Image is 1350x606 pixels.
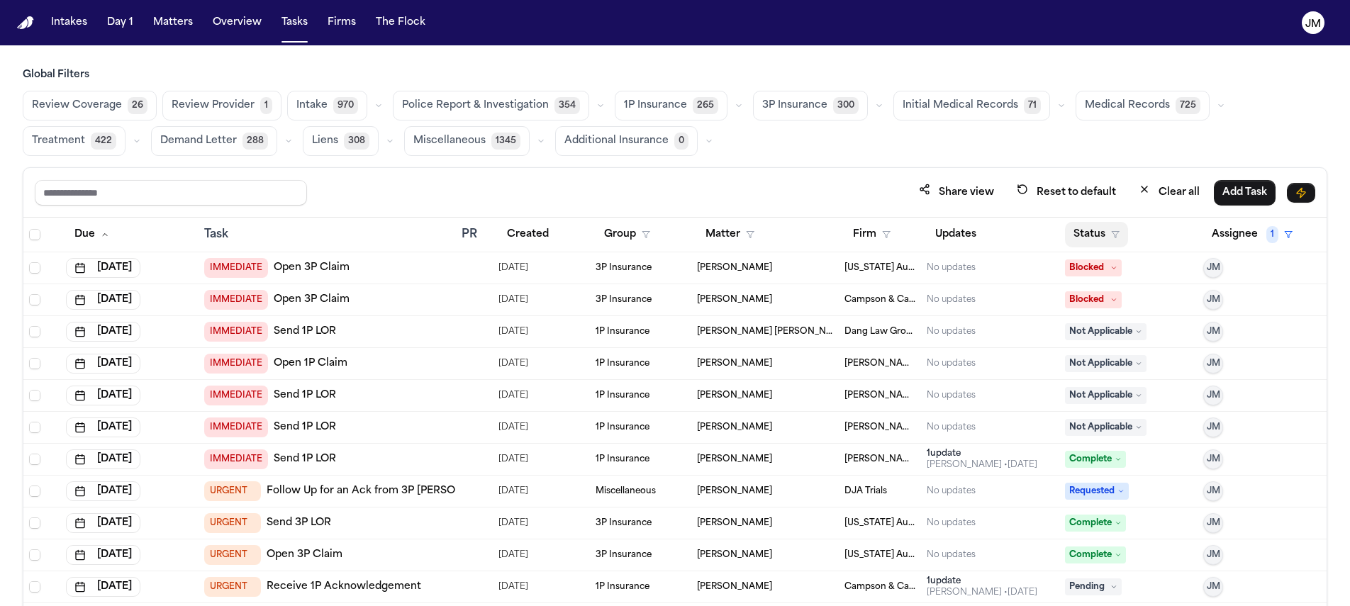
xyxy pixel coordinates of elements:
span: 265 [693,97,718,114]
button: The Flock [370,10,431,35]
span: Miscellaneous [413,134,486,148]
button: Overview [207,10,267,35]
span: Medical Records [1085,99,1170,113]
button: Police Report & Investigation354 [393,91,589,120]
span: Liens [312,134,338,148]
button: Intake970 [287,91,367,120]
button: Add Task [1214,180,1276,206]
span: 422 [91,133,116,150]
button: Intakes [45,10,93,35]
button: 3P Insurance300 [753,91,868,120]
button: Immediate Task [1287,183,1315,203]
span: 354 [554,97,580,114]
button: Review Coverage26 [23,91,157,120]
button: Matters [147,10,199,35]
button: Additional Insurance0 [555,126,698,156]
span: 288 [242,133,268,150]
span: 1345 [491,133,520,150]
span: 308 [344,133,369,150]
span: Treatment [32,134,85,148]
button: Reset to default [1008,179,1125,206]
span: 26 [128,97,147,114]
span: 725 [1176,97,1200,114]
button: Firms [322,10,362,35]
span: 1 [260,97,272,114]
span: 1P Insurance [624,99,687,113]
h3: Global Filters [23,68,1327,82]
button: Treatment422 [23,126,125,156]
button: Tasks [276,10,313,35]
span: Initial Medical Records [903,99,1018,113]
button: 1P Insurance265 [615,91,727,120]
button: Medical Records725 [1076,91,1210,120]
span: 0 [674,133,688,150]
button: Share view [910,179,1003,206]
span: 71 [1024,97,1041,114]
span: 970 [333,97,358,114]
span: Review Coverage [32,99,122,113]
button: Day 1 [101,10,139,35]
button: Review Provider1 [162,91,281,120]
span: 300 [833,97,859,114]
a: Home [17,16,34,30]
button: Liens308 [303,126,379,156]
span: Review Provider [172,99,255,113]
span: Demand Letter [160,134,237,148]
button: Initial Medical Records71 [893,91,1050,120]
span: Police Report & Investigation [402,99,549,113]
span: 3P Insurance [762,99,827,113]
button: Miscellaneous1345 [404,126,530,156]
button: Demand Letter288 [151,126,277,156]
button: Clear all [1130,179,1208,206]
img: Finch Logo [17,16,34,30]
span: Intake [296,99,328,113]
span: Additional Insurance [564,134,669,148]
